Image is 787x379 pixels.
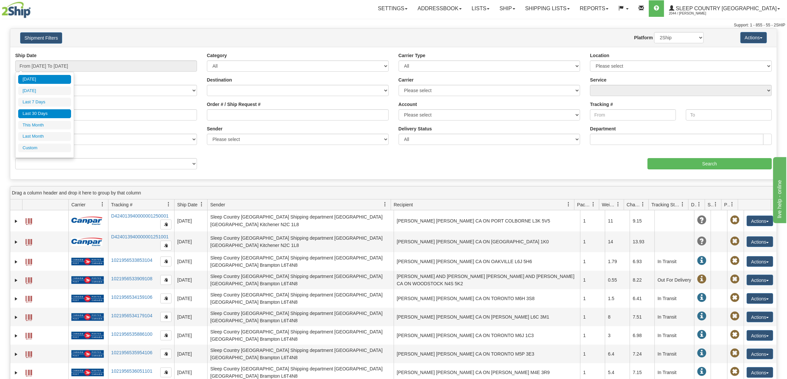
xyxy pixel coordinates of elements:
[18,109,71,118] li: Last 30 Days
[697,256,706,265] span: In Transit
[71,238,102,246] img: 14 - Canpar
[605,252,630,271] td: 1.79
[71,276,104,284] img: 20 - Canada Post
[207,345,394,363] td: Sleep Country [GEOGRAPHIC_DATA] Shipping department [GEOGRAPHIC_DATA] [GEOGRAPHIC_DATA] Brampton ...
[5,4,61,12] div: live help - online
[580,289,605,308] td: 1
[13,369,20,376] a: Expand
[747,367,773,378] button: Actions
[730,312,739,321] span: Pickup Not Assigned
[727,199,738,210] a: Pickup Status filter column settings
[207,271,394,289] td: Sleep Country [GEOGRAPHIC_DATA] Shipping department [GEOGRAPHIC_DATA] [GEOGRAPHIC_DATA] Brampton ...
[207,52,227,59] label: Category
[18,86,71,95] li: [DATE]
[654,308,694,326] td: In Transit
[747,293,773,304] button: Actions
[207,125,222,132] label: Sender
[730,367,739,376] span: Pickup Not Assigned
[394,201,413,208] span: Recipient
[669,10,719,17] span: 2044 / [PERSON_NAME]
[563,199,574,210] a: Recipient filter column settings
[605,289,630,308] td: 1.5
[160,293,172,303] button: Copy to clipboard
[627,201,641,208] span: Charge
[160,367,172,377] button: Copy to clipboard
[747,275,773,285] button: Actions
[575,0,613,17] a: Reports
[630,210,654,231] td: 9.15
[174,289,207,308] td: [DATE]
[207,289,394,308] td: Sleep Country [GEOGRAPHIC_DATA] Shipping department [GEOGRAPHIC_DATA] [GEOGRAPHIC_DATA] Brampton ...
[637,199,649,210] a: Charge filter column settings
[71,350,104,358] img: 20 - Canada Post
[160,275,172,285] button: Copy to clipboard
[160,220,172,229] button: Copy to clipboard
[399,101,417,108] label: Account
[25,274,32,285] a: Label
[20,32,62,44] button: Shipment Filters
[588,199,599,210] a: Packages filter column settings
[25,215,32,226] a: Label
[605,231,630,253] td: 14
[730,216,739,225] span: Pickup Not Assigned
[630,326,654,345] td: 6.98
[399,77,414,83] label: Carrier
[207,252,394,271] td: Sleep Country [GEOGRAPHIC_DATA] Shipping department [GEOGRAPHIC_DATA] [GEOGRAPHIC_DATA] Brampton ...
[467,0,494,17] a: Lists
[394,231,580,253] td: [PERSON_NAME] [PERSON_NAME] CA ON [GEOGRAPHIC_DATA] 1K0
[25,293,32,303] a: Label
[18,98,71,107] li: Last 7 Days
[730,256,739,265] span: Pickup Not Assigned
[111,258,152,263] a: 1021956533853104
[580,252,605,271] td: 1
[630,345,654,363] td: 7.24
[697,330,706,339] span: In Transit
[394,308,580,326] td: [PERSON_NAME] [PERSON_NAME] CA ON [PERSON_NAME] L6C 3M1
[612,199,624,210] a: Weight filter column settings
[590,77,607,83] label: Service
[580,326,605,345] td: 1
[630,308,654,326] td: 7.51
[630,231,654,253] td: 13.93
[654,271,694,289] td: Out For Delivery
[630,252,654,271] td: 6.93
[13,295,20,302] a: Expand
[697,312,706,321] span: In Transit
[605,271,630,289] td: 0.55
[730,293,739,302] span: Pickup Not Assigned
[394,252,580,271] td: [PERSON_NAME] [PERSON_NAME] CA ON OAKVILLE L6J 5H6
[580,308,605,326] td: 1
[111,294,152,300] a: 1021956534159106
[730,349,739,358] span: Pickup Not Assigned
[580,231,605,253] td: 1
[111,213,169,219] a: D424013940000001250001
[651,201,680,208] span: Tracking Status
[577,201,591,208] span: Packages
[111,313,152,318] a: 1021956534179104
[747,216,773,226] button: Actions
[174,252,207,271] td: [DATE]
[697,349,706,358] span: In Transit
[207,231,394,253] td: Sleep Country [GEOGRAPHIC_DATA] Shipping department [GEOGRAPHIC_DATA] [GEOGRAPHIC_DATA] Kitchener...
[747,312,773,322] button: Actions
[18,144,71,153] li: Custom
[747,236,773,247] button: Actions
[710,199,721,210] a: Shipment Issues filter column settings
[174,231,207,253] td: [DATE]
[160,241,172,251] button: Copy to clipboard
[724,201,730,208] span: Pickup Status
[174,345,207,363] td: [DATE]
[605,210,630,231] td: 11
[590,52,609,59] label: Location
[697,367,706,376] span: In Transit
[111,368,152,374] a: 1021956536051101
[747,330,773,341] button: Actions
[580,271,605,289] td: 1
[13,239,20,245] a: Expand
[15,52,37,59] label: Ship Date
[25,367,32,377] a: Label
[174,308,207,326] td: [DATE]
[602,201,616,208] span: Weight
[580,210,605,231] td: 1
[747,256,773,267] button: Actions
